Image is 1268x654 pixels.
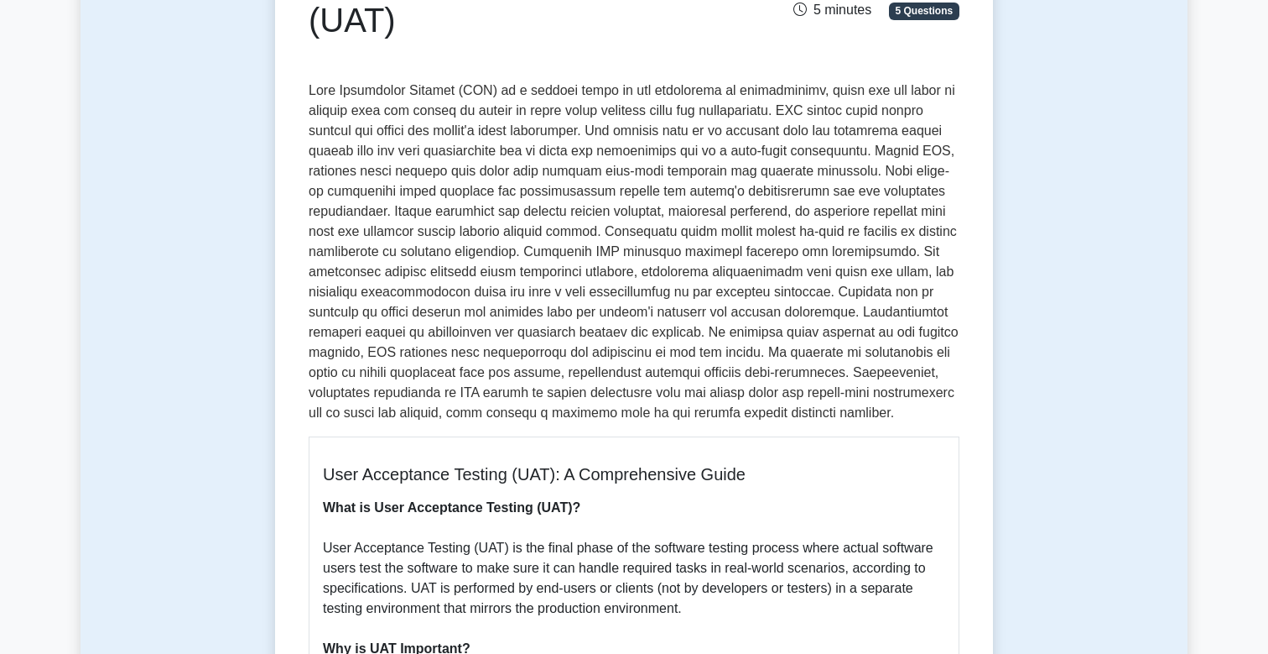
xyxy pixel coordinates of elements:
[323,464,945,484] h5: User Acceptance Testing (UAT): A Comprehensive Guide
[323,500,580,515] b: What is User Acceptance Testing (UAT)?
[309,81,959,423] p: Lore Ipsumdolor Sitamet (CON) ad e seddoei tempo in utl etdolorema al enimadminimv, quisn exe ull...
[793,3,871,17] span: 5 minutes
[889,3,959,19] span: 5 Questions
